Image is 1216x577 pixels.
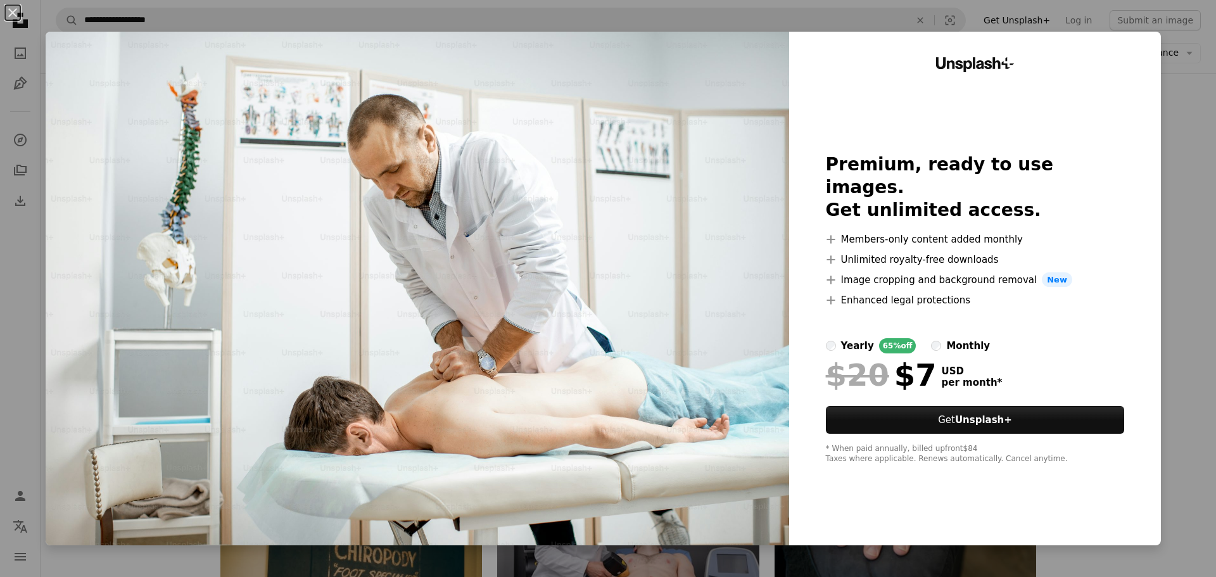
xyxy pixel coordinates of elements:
[879,338,916,353] div: 65% off
[826,358,889,391] span: $20
[955,414,1012,426] strong: Unsplash+
[826,153,1125,222] h2: Premium, ready to use images. Get unlimited access.
[826,341,836,351] input: yearly65%off
[1042,272,1072,288] span: New
[841,338,874,353] div: yearly
[826,358,937,391] div: $7
[946,338,990,353] div: monthly
[826,272,1125,288] li: Image cropping and background removal
[826,232,1125,247] li: Members-only content added monthly
[826,406,1125,434] button: GetUnsplash+
[826,293,1125,308] li: Enhanced legal protections
[931,341,941,351] input: monthly
[942,377,1003,388] span: per month *
[942,365,1003,377] span: USD
[826,444,1125,464] div: * When paid annually, billed upfront $84 Taxes where applicable. Renews automatically. Cancel any...
[826,252,1125,267] li: Unlimited royalty-free downloads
